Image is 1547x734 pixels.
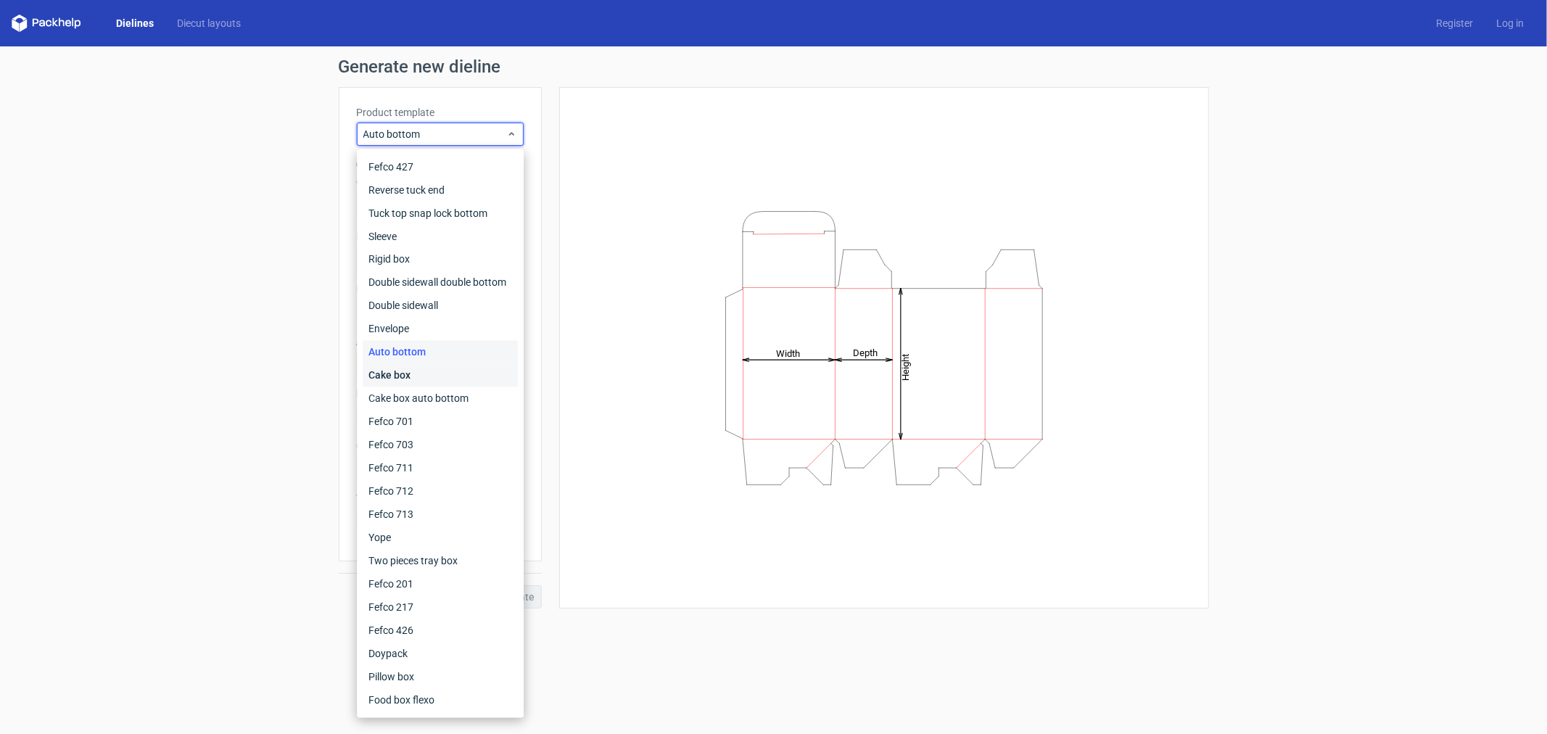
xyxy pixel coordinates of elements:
[363,434,518,457] div: Fefco 703
[165,16,252,30] a: Diecut layouts
[363,364,518,387] div: Cake box
[363,527,518,550] div: Yope
[363,550,518,573] div: Two pieces tray box
[1424,16,1485,30] a: Register
[363,666,518,689] div: Pillow box
[363,225,518,248] div: Sleeve
[363,503,518,527] div: Fefco 713
[776,347,800,358] tspan: Width
[363,457,518,480] div: Fefco 711
[363,596,518,619] div: Fefco 217
[363,411,518,434] div: Fefco 701
[339,58,1209,75] h1: Generate new dieline
[1485,16,1535,30] a: Log in
[900,353,911,380] tspan: Height
[363,178,518,202] div: Reverse tuck end
[852,347,877,358] tspan: Depth
[363,248,518,271] div: Rigid box
[357,105,524,120] label: Product template
[363,318,518,341] div: Envelope
[104,16,165,30] a: Dielines
[363,643,518,666] div: Doypack
[363,387,518,411] div: Cake box auto bottom
[363,619,518,643] div: Fefco 426
[363,689,518,712] div: Food box flexo
[363,202,518,225] div: Tuck top snap lock bottom
[363,271,518,294] div: Double sidewall double bottom
[363,294,518,318] div: Double sidewall
[363,155,518,178] div: Fefco 427
[363,341,518,364] div: Auto bottom
[363,480,518,503] div: Fefco 712
[363,573,518,596] div: Fefco 201
[363,127,506,141] span: Auto bottom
